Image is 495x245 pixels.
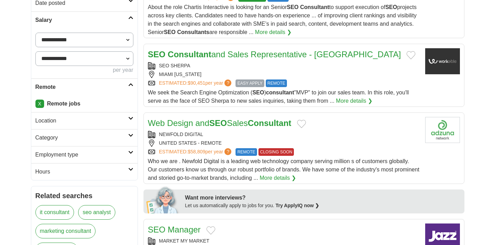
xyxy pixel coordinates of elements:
a: Employment type [31,146,138,163]
a: ESTIMATED:$90,451per year? [159,79,233,87]
div: per year [35,66,133,74]
strong: Consultant [168,50,211,59]
img: Company logo [425,117,460,143]
a: X [35,100,44,108]
div: MIAMI [US_STATE] [148,71,420,78]
div: SEO SHERPA [148,62,420,69]
h2: Related searches [35,191,133,201]
strong: consultant [266,90,294,95]
img: Company logo [425,48,460,74]
strong: SEO [209,118,227,128]
strong: Consultant [300,4,329,10]
strong: SEO [164,29,176,35]
strong: SEO [148,50,166,59]
span: About the role Chartis Interactive is looking for an Senior to support execution of projects acro... [148,4,417,35]
a: marketing consultant [35,224,96,238]
h2: Salary [35,16,128,24]
strong: Remote jobs [47,101,80,107]
img: apply-iq-scientist.png [146,186,180,213]
h2: Hours [35,168,128,176]
a: More details ❯ [255,28,291,36]
strong: SEO [287,4,299,10]
strong: SEO [385,4,397,10]
a: it consultant [35,205,74,220]
div: UNITED STATES - REMOTE [148,140,420,147]
strong: Consultants [177,29,209,35]
h2: Remote [35,83,128,91]
span: Who we are . Newfold Digital is a leading web technology company serving million s of customers g... [148,158,420,181]
a: Remote [31,78,138,95]
a: Salary [31,11,138,28]
span: CLOSING SOON [258,148,294,156]
a: ESTIMATED:$58,809per year? [159,148,233,156]
strong: Consultant [248,118,291,128]
h2: Category [35,134,128,142]
h2: Location [35,117,128,125]
strong: SEO [253,90,264,95]
a: More details ❯ [336,97,372,105]
div: Want more interviews? [185,194,460,202]
button: Add to favorite jobs [206,226,215,235]
div: MARKET MY MARKET [148,237,420,245]
h2: Employment type [35,151,128,159]
a: SEO Consultantand Sales Representative - [GEOGRAPHIC_DATA] [148,50,401,59]
button: Add to favorite jobs [297,120,306,128]
span: $90,451 [188,80,205,86]
div: Let us automatically apply to jobs for you. [185,202,460,209]
span: $58,809 [188,149,205,154]
a: Web Design andSEOSalesConsultant [148,118,291,128]
span: ? [224,148,231,155]
span: EASY APPLY [236,79,264,87]
span: REMOTE [236,148,257,156]
a: Hours [31,163,138,180]
a: seo analyst [78,205,115,220]
span: REMOTE [266,79,287,87]
a: Category [31,129,138,146]
button: Add to favorite jobs [406,51,415,59]
a: Try ApplyIQ now ❯ [275,203,319,208]
a: SEO Manager [148,225,201,234]
span: We seek the Search Engine Optimization ( ) "MVP" to join our sales team. In this role, you'll ser... [148,90,409,104]
a: More details ❯ [259,174,296,182]
a: Location [31,112,138,129]
span: ? [224,79,231,86]
div: NEWFOLD DIGITAL [148,131,420,138]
